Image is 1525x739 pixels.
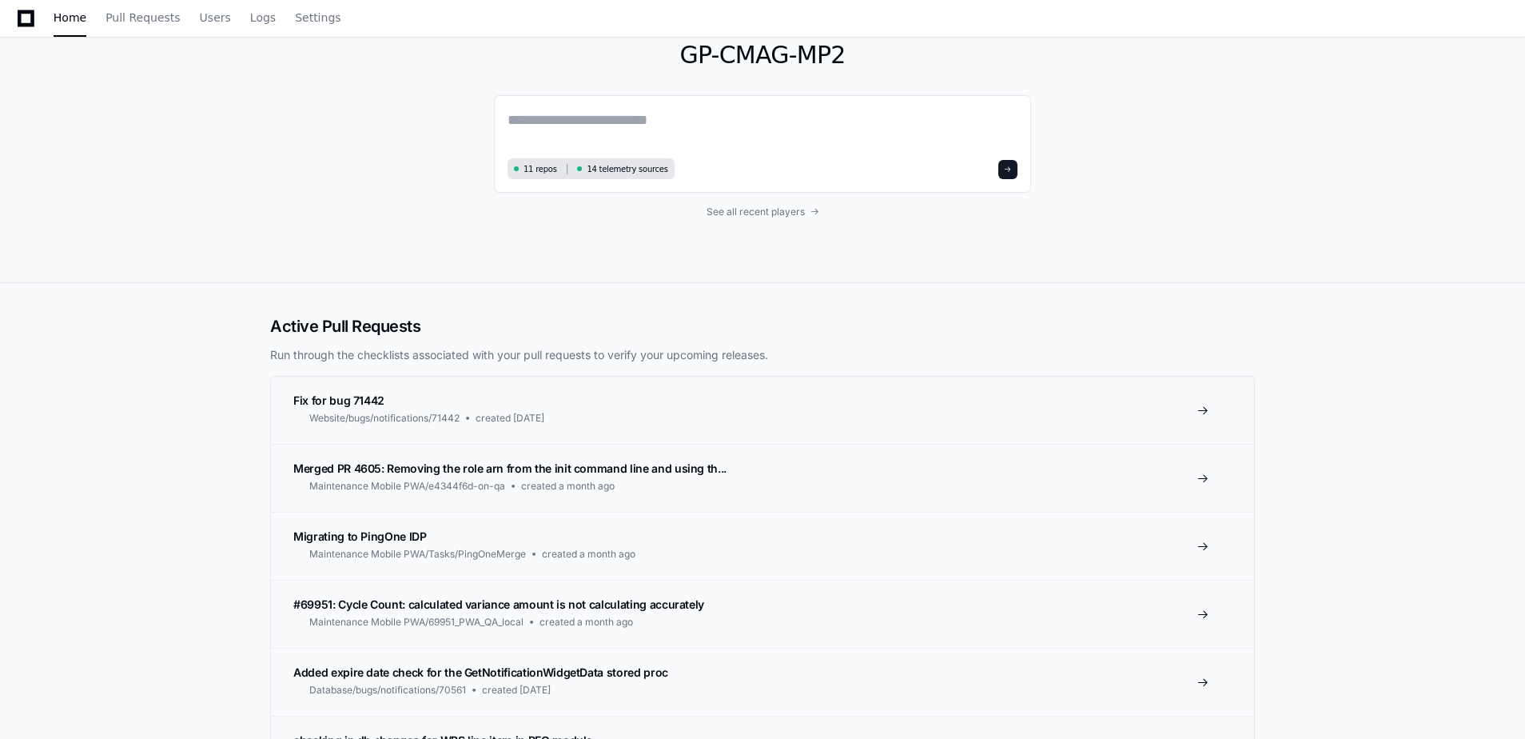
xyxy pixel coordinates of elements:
[250,13,276,22] span: Logs
[271,580,1254,648] a: #69951: Cycle Count: calculated variance amount is not calculating accuratelyMaintenance Mobile P...
[707,206,805,218] span: See all recent players
[309,412,460,425] span: Website/bugs/notifications/71442
[540,616,633,629] span: created a month ago
[293,665,668,679] span: Added expire date check for the GetNotificationWidgetData stored proc
[494,41,1031,70] h1: GP-CMAG-MP2
[270,315,1255,338] h2: Active Pull Requests
[270,347,1255,363] p: Run through the checklists associated with your pull requests to verify your upcoming releases.
[309,548,526,561] span: Maintenance Mobile PWA/Tasks/PingOneMerge
[293,597,704,611] span: #69951: Cycle Count: calculated variance amount is not calculating accurately
[587,163,667,175] span: 14 telemetry sources
[521,480,615,493] span: created a month ago
[271,648,1254,716] a: Added expire date check for the GetNotificationWidgetData stored procDatabase/bugs/notifications/...
[494,206,1031,218] a: See all recent players
[106,13,180,22] span: Pull Requests
[524,163,557,175] span: 11 repos
[293,461,727,475] span: Merged PR 4605: Removing the role arn from the init command line and using th...
[482,684,551,697] span: created [DATE]
[271,512,1254,580] a: Migrating to PingOne IDPMaintenance Mobile PWA/Tasks/PingOneMergecreated a month ago
[542,548,635,561] span: created a month ago
[309,616,524,629] span: Maintenance Mobile PWA/69951_PWA_QA_local
[293,393,384,407] span: Fix for bug 71442
[293,529,427,543] span: Migrating to PingOne IDP
[295,13,340,22] span: Settings
[476,412,544,425] span: created [DATE]
[271,444,1254,512] a: Merged PR 4605: Removing the role arn from the init command line and using th...Maintenance Mobil...
[200,13,231,22] span: Users
[271,377,1254,444] a: Fix for bug 71442Website/bugs/notifications/71442created [DATE]
[54,13,86,22] span: Home
[309,684,466,697] span: Database/bugs/notifications/70561
[309,480,505,493] span: Maintenance Mobile PWA/e4344f6d-on-qa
